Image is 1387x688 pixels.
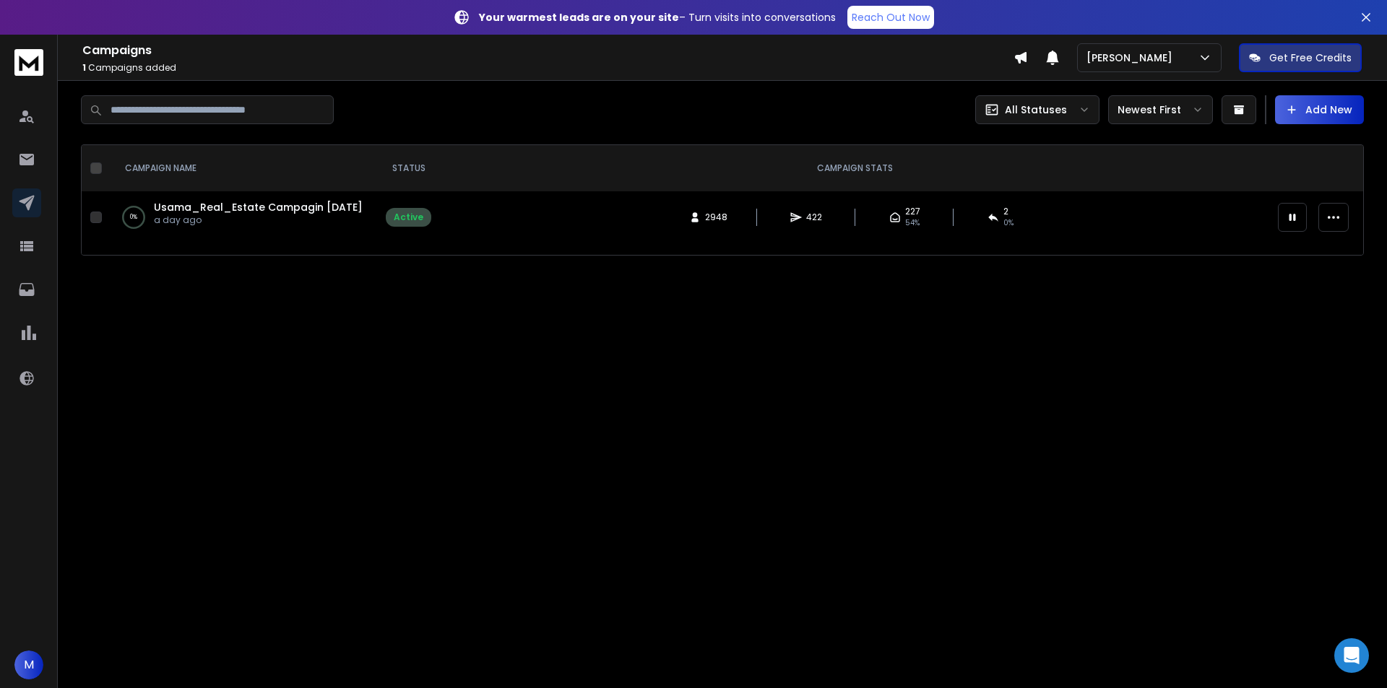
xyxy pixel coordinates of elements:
span: 422 [806,212,822,223]
span: 2 [1003,206,1008,217]
p: Campaigns added [82,62,1014,74]
span: 227 [905,206,920,217]
a: Usama_Real_Estate Campagin [DATE] [154,200,363,214]
button: Newest First [1108,95,1213,124]
th: CAMPAIGN NAME [108,145,377,191]
strong: Your warmest leads are on your site [479,10,679,25]
img: logo [14,49,43,76]
button: M [14,650,43,679]
button: Add New [1275,95,1364,124]
p: Get Free Credits [1269,51,1352,65]
div: Active [394,212,423,223]
p: Reach Out Now [852,10,930,25]
button: Get Free Credits [1239,43,1362,72]
td: 0%Usama_Real_Estate Campagin [DATE]a day ago [108,191,377,243]
p: a day ago [154,214,363,226]
p: 0 % [130,210,137,225]
div: Open Intercom Messenger [1334,638,1369,673]
th: STATUS [377,145,440,191]
p: [PERSON_NAME] [1086,51,1178,65]
span: 1 [82,61,86,74]
a: Reach Out Now [847,6,934,29]
p: All Statuses [1005,103,1067,117]
span: 54 % [905,217,920,229]
span: 2948 [705,212,727,223]
p: – Turn visits into conversations [479,10,836,25]
h1: Campaigns [82,42,1014,59]
span: 0 % [1003,217,1014,229]
th: CAMPAIGN STATS [440,145,1269,191]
